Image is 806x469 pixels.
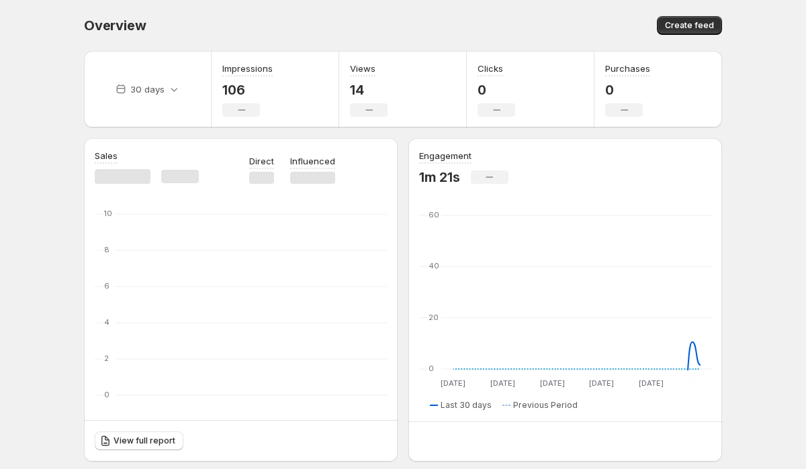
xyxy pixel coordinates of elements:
[419,169,460,185] p: 1m 21s
[95,149,118,162] h3: Sales
[429,261,439,270] text: 40
[605,82,650,98] p: 0
[665,20,714,31] span: Create feed
[222,62,273,75] h3: Impressions
[419,149,472,162] h3: Engagement
[95,431,183,450] a: View full report
[589,378,614,388] text: [DATE]
[84,17,146,34] span: Overview
[429,210,439,219] text: 60
[350,62,375,75] h3: Views
[130,83,165,96] p: 30 days
[222,82,273,98] p: 106
[249,154,274,168] p: Direct
[114,435,175,446] span: View full report
[429,364,434,373] text: 0
[104,209,112,218] text: 10
[478,82,515,98] p: 0
[290,154,335,168] p: Influenced
[605,62,650,75] h3: Purchases
[429,313,439,322] text: 20
[657,16,722,35] button: Create feed
[104,281,109,291] text: 6
[104,245,109,254] text: 8
[104,317,109,327] text: 4
[104,354,109,363] text: 2
[441,378,465,388] text: [DATE]
[350,82,388,98] p: 14
[478,62,503,75] h3: Clicks
[639,378,664,388] text: [DATE]
[441,400,492,411] span: Last 30 days
[540,378,565,388] text: [DATE]
[490,378,515,388] text: [DATE]
[104,390,109,399] text: 0
[513,400,578,411] span: Previous Period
